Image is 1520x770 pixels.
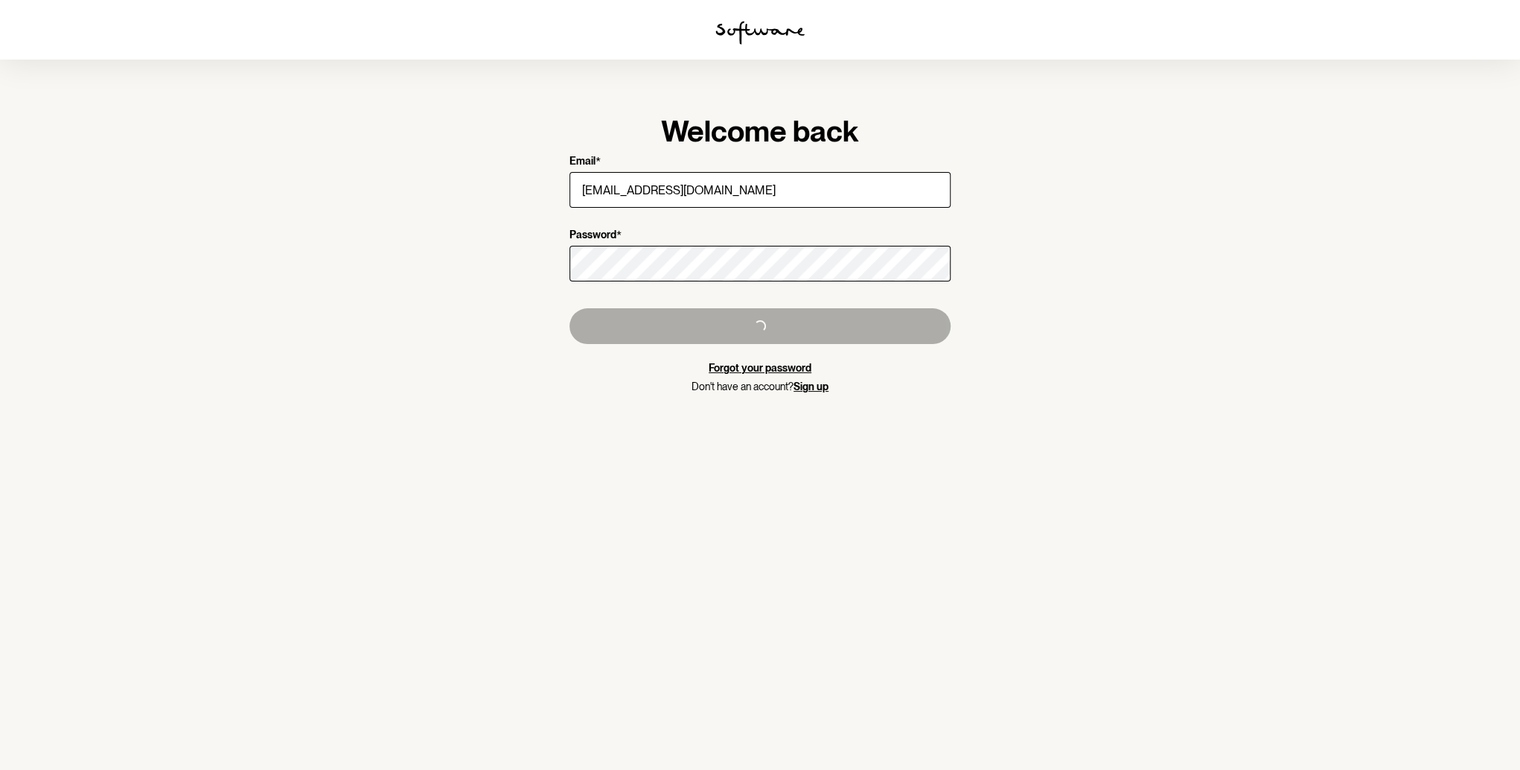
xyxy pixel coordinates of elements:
a: Sign up [793,381,828,392]
p: Don't have an account? [569,381,951,393]
p: Email [569,155,595,169]
img: software logo [715,21,805,45]
h1: Welcome back [569,113,951,149]
a: Forgot your password [709,362,811,374]
p: Password [569,229,616,243]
